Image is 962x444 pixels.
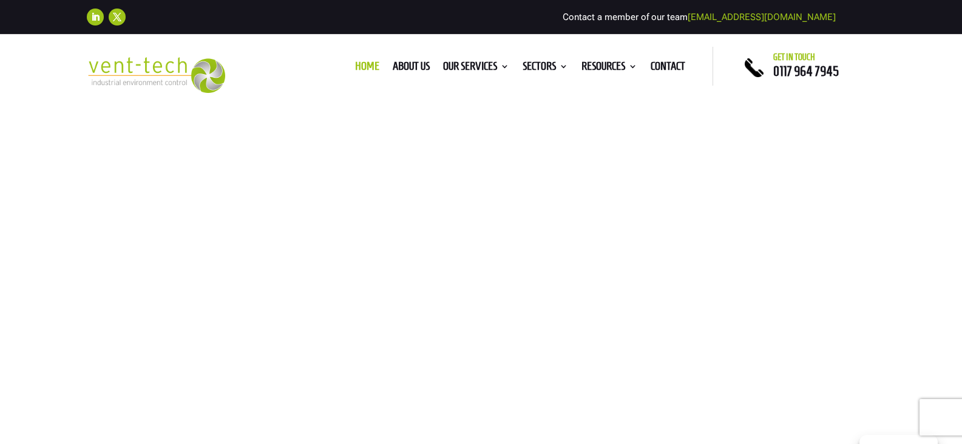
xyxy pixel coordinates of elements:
a: Follow on X [109,9,126,26]
a: Resources [581,62,637,75]
a: Our Services [443,62,509,75]
span: Contact a member of our team [563,12,836,22]
a: Contact [651,62,685,75]
a: [EMAIL_ADDRESS][DOMAIN_NAME] [688,12,836,22]
a: Home [355,62,379,75]
a: Sectors [523,62,568,75]
span: Get in touch [773,52,815,62]
a: About us [393,62,430,75]
a: 0117 964 7945 [773,64,839,78]
img: 2023-09-27T08_35_16.549ZVENT-TECH---Clear-background [87,57,226,93]
a: Follow on LinkedIn [87,9,104,26]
